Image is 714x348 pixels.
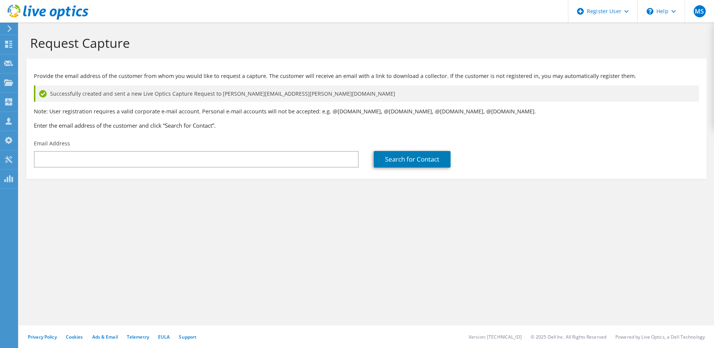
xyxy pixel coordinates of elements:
[647,8,653,15] svg: \n
[615,334,705,340] li: Powered by Live Optics, a Dell Technology
[158,334,170,340] a: EULA
[66,334,83,340] a: Cookies
[28,334,57,340] a: Privacy Policy
[374,151,451,168] a: Search for Contact
[34,107,699,116] p: Note: User registration requires a valid corporate e-mail account. Personal e-mail accounts will ...
[34,140,70,147] label: Email Address
[127,334,149,340] a: Telemetry
[531,334,606,340] li: © 2025 Dell Inc. All Rights Reserved
[469,334,522,340] li: Version: [TECHNICAL_ID]
[34,121,699,130] h3: Enter the email address of the customer and click “Search for Contact”.
[179,334,196,340] a: Support
[92,334,118,340] a: Ads & Email
[694,5,706,17] span: MS
[30,35,699,51] h1: Request Capture
[50,90,395,98] span: Successfully created and sent a new Live Optics Capture Request to [PERSON_NAME][EMAIL_ADDRESS][P...
[34,72,699,80] p: Provide the email address of the customer from whom you would like to request a capture. The cust...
